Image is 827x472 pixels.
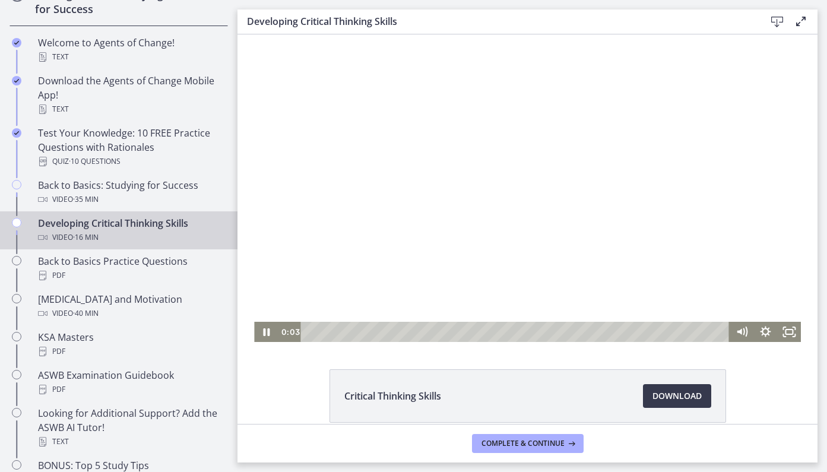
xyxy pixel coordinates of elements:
[643,384,711,408] a: Download
[69,154,121,169] span: · 10 Questions
[472,434,584,453] button: Complete & continue
[38,154,223,169] div: Quiz
[237,34,818,342] iframe: Video Lesson
[247,14,746,28] h3: Developing Critical Thinking Skills
[481,439,565,448] span: Complete & continue
[12,128,21,138] i: Completed
[38,178,223,207] div: Back to Basics: Studying for Success
[540,287,563,308] button: Fullscreen
[516,287,540,308] button: Show settings menu
[652,389,702,403] span: Download
[492,287,516,308] button: Mute
[38,36,223,64] div: Welcome to Agents of Change!
[344,389,441,403] span: Critical Thinking Skills
[38,306,223,321] div: Video
[38,382,223,397] div: PDF
[38,344,223,359] div: PDF
[38,230,223,245] div: Video
[38,216,223,245] div: Developing Critical Thinking Skills
[73,306,99,321] span: · 40 min
[38,368,223,397] div: ASWB Examination Guidebook
[38,254,223,283] div: Back to Basics Practice Questions
[38,330,223,359] div: KSA Masters
[38,435,223,449] div: Text
[38,50,223,64] div: Text
[73,230,99,245] span: · 16 min
[73,192,99,207] span: · 35 min
[38,292,223,321] div: [MEDICAL_DATA] and Motivation
[38,74,223,116] div: Download the Agents of Change Mobile App!
[38,102,223,116] div: Text
[12,76,21,85] i: Completed
[38,406,223,449] div: Looking for Additional Support? Add the ASWB AI Tutor!
[38,126,223,169] div: Test Your Knowledge: 10 FREE Practice Questions with Rationales
[38,268,223,283] div: PDF
[12,38,21,47] i: Completed
[38,192,223,207] div: Video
